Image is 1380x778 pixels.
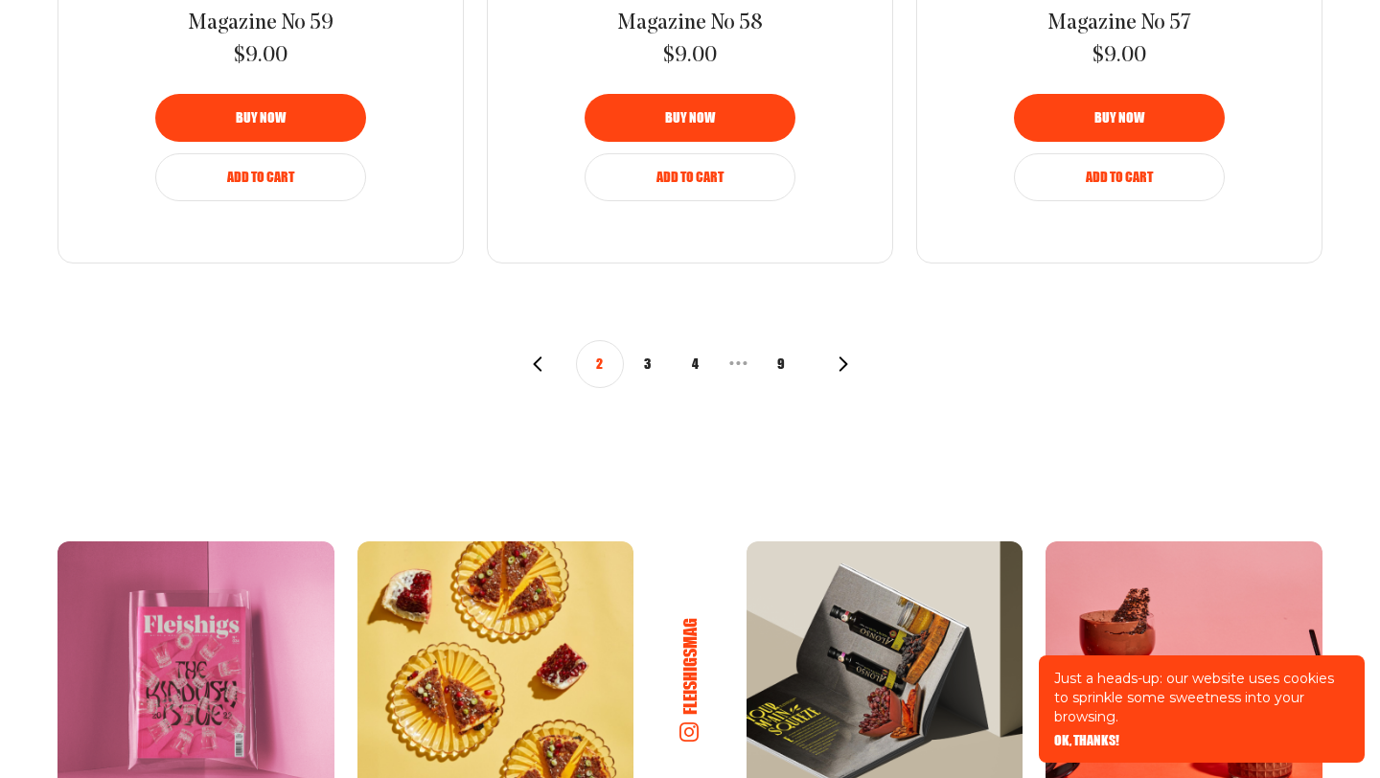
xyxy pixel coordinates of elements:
span: $9.00 [234,42,287,71]
button: Buy now [1014,94,1225,142]
button: 9 [757,340,805,388]
button: Buy now [155,94,366,142]
a: Magazine No 59 [188,10,333,38]
span: Magazine No 57 [1047,12,1191,34]
span: Add to Cart [227,171,294,184]
button: 2 [576,340,624,388]
span: Add to Cart [1086,171,1153,184]
span: Buy now [1094,111,1144,125]
span: • • • [720,344,757,383]
span: $9.00 [1092,42,1146,71]
button: OK, THANKS! [1054,734,1119,747]
button: Add to Cart [155,153,366,201]
span: Magazine No 59 [188,12,333,34]
p: Just a heads-up: our website uses cookies to sprinkle some sweetness into your browsing. [1054,669,1349,726]
button: Add to Cart [1014,153,1225,201]
a: Magazine No 57 [1047,10,1191,38]
button: 4 [672,340,720,388]
a: Magazine No 58 [617,10,763,38]
button: Buy now [585,94,795,142]
span: Add to Cart [656,171,724,184]
a: fleishigsmag [656,595,724,765]
button: 3 [624,340,672,388]
h6: fleishigsmag [679,618,701,715]
span: Magazine No 58 [617,12,763,34]
button: Add to Cart [585,153,795,201]
span: $9.00 [663,42,717,71]
span: Buy now [236,111,286,125]
span: Buy now [665,111,715,125]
